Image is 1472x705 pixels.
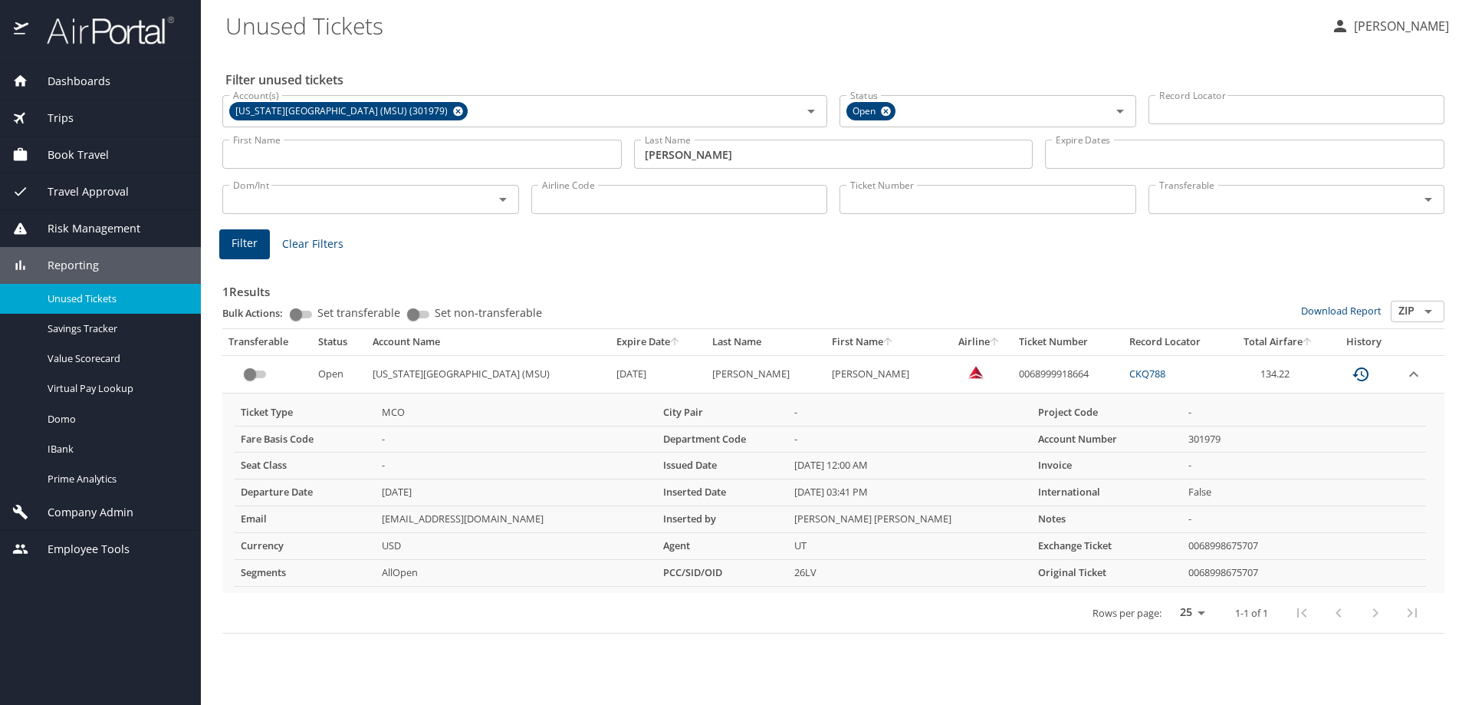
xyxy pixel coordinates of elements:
span: Prime Analytics [48,472,182,486]
td: - [376,453,657,479]
th: Segments [235,560,376,587]
td: AllOpen [376,560,657,587]
select: rows per page [1168,601,1211,624]
th: Issued Date [657,453,788,479]
th: Original Ticket [1032,560,1182,587]
td: [DATE] 12:00 AM [788,453,1032,479]
th: Last Name [706,329,826,355]
span: Filter [232,234,258,253]
td: UT [788,533,1032,560]
span: Set transferable [317,308,400,318]
span: Risk Management [28,220,140,237]
button: Open [1418,189,1439,210]
button: Filter [219,229,270,259]
span: Book Travel [28,147,109,163]
th: City Pair [657,400,788,426]
td: - [1182,400,1426,426]
img: icon-airportal.png [14,15,30,45]
td: 0068998675707 [1182,560,1426,587]
span: [US_STATE][GEOGRAPHIC_DATA] (MSU) (301979) [229,104,457,120]
td: - [1182,506,1426,533]
div: Transferable [228,335,306,349]
p: [PERSON_NAME] [1349,17,1449,35]
button: sort [670,338,681,348]
p: 1-1 of 1 [1235,608,1268,618]
span: Savings Tracker [48,321,182,336]
div: Open [846,102,895,120]
img: Delta Airlines [968,364,984,380]
th: Agent [657,533,788,560]
th: Email [235,506,376,533]
td: - [1182,453,1426,479]
th: Airline [945,329,1014,355]
th: Departure Date [235,479,376,506]
a: Download Report [1301,304,1382,318]
td: [US_STATE][GEOGRAPHIC_DATA] (MSU) [366,355,610,393]
img: airportal-logo.png [30,15,174,45]
a: CKQ788 [1129,367,1165,381]
table: custom pagination table [222,329,1444,634]
td: [DATE] [610,355,706,393]
button: Clear Filters [276,230,350,259]
button: Open [800,100,822,122]
th: Expire Date [610,329,706,355]
button: sort [883,338,894,348]
th: Ticket Number [1013,329,1122,355]
span: Trips [28,110,74,127]
th: Project Code [1032,400,1182,426]
span: Value Scorecard [48,351,182,366]
th: Total Airfare [1227,329,1329,355]
th: Invoice [1032,453,1182,479]
td: 301979 [1182,426,1426,453]
span: Travel Approval [28,183,129,200]
span: Open [846,104,885,120]
td: [PERSON_NAME] [826,355,945,393]
td: - [788,400,1032,426]
th: PCC/SID/OID [657,560,788,587]
th: Account Name [366,329,610,355]
th: First Name [826,329,945,355]
td: Open [312,355,366,393]
th: Inserted Date [657,479,788,506]
td: 0068999918664 [1013,355,1122,393]
th: Notes [1032,506,1182,533]
th: Inserted by [657,506,788,533]
th: History [1329,329,1398,355]
th: Department Code [657,426,788,453]
td: [DATE] 03:41 PM [788,479,1032,506]
table: more info about unused tickets [235,400,1426,587]
h2: Filter unused tickets [225,68,1447,92]
p: Bulk Actions: [222,306,295,320]
span: IBank [48,442,182,456]
button: Open [1109,100,1131,122]
td: 0068998675707 [1182,533,1426,560]
td: False [1182,479,1426,506]
th: Account Number [1032,426,1182,453]
th: Seat Class [235,453,376,479]
th: International [1032,479,1182,506]
button: Open [1418,301,1439,322]
th: Fare Basis Code [235,426,376,453]
td: [PERSON_NAME] [706,355,826,393]
td: [PERSON_NAME] [PERSON_NAME] [788,506,1032,533]
td: 26LV [788,560,1032,587]
span: Set non-transferable [435,308,542,318]
button: sort [990,338,1001,348]
td: 134.22 [1227,355,1329,393]
td: MCO [376,400,657,426]
td: - [788,426,1032,453]
h1: Unused Tickets [225,2,1319,49]
h3: 1 Results [222,274,1444,301]
button: expand row [1405,365,1423,384]
button: [PERSON_NAME] [1325,12,1455,40]
td: - [376,426,657,453]
td: [DATE] [376,479,657,506]
div: [US_STATE][GEOGRAPHIC_DATA] (MSU) (301979) [229,102,468,120]
th: Status [312,329,366,355]
th: Currency [235,533,376,560]
td: [EMAIL_ADDRESS][DOMAIN_NAME] [376,506,657,533]
th: Ticket Type [235,400,376,426]
span: Dashboards [28,73,110,90]
span: Reporting [28,257,99,274]
span: Employee Tools [28,541,130,558]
